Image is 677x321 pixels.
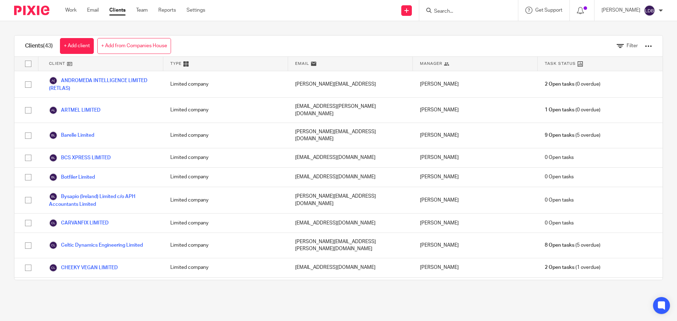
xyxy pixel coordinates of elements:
a: Email [87,7,99,14]
span: 2 Open tasks [545,264,574,271]
a: Settings [187,7,205,14]
div: [EMAIL_ADDRESS][PERSON_NAME][DOMAIN_NAME] [288,98,413,123]
div: [EMAIL_ADDRESS][DOMAIN_NAME] [288,148,413,167]
div: Limited company [163,71,288,97]
div: Limited company [163,214,288,233]
div: Limited company [163,148,288,167]
div: Limited company [163,123,288,148]
div: [PERSON_NAME] [413,233,538,258]
div: Limited company [163,168,288,187]
div: [PERSON_NAME] [413,168,538,187]
span: Client [49,61,65,67]
div: [PERSON_NAME] [413,148,538,167]
img: svg%3E [49,219,57,227]
span: Task Status [545,61,576,67]
div: [PERSON_NAME] [413,214,538,233]
img: svg%3E [644,5,655,16]
span: (5 overdue) [545,132,600,139]
img: Pixie [14,6,49,15]
span: (0 overdue) [545,106,600,113]
input: Select all [22,57,35,70]
a: ANDROMEDA INTELLIGENCE LIMITED (RETLAS) [49,76,156,92]
div: [PERSON_NAME][EMAIL_ADDRESS][PERSON_NAME][DOMAIN_NAME] [288,278,413,303]
div: [PERSON_NAME] [413,278,538,303]
div: [PERSON_NAME] [413,258,538,277]
a: CARVANFIX LIMITED [49,219,109,227]
img: svg%3E [49,264,57,272]
img: svg%3E [49,154,57,162]
span: Filter [627,43,638,48]
span: 0 Open tasks [545,154,574,161]
a: Work [65,7,77,14]
span: 2 Open tasks [545,81,574,88]
span: Email [295,61,309,67]
div: [PERSON_NAME][EMAIL_ADDRESS][DOMAIN_NAME] [288,187,413,213]
div: [PERSON_NAME] [413,123,538,148]
a: Barelle Limited [49,131,94,140]
span: Get Support [535,8,562,13]
span: 8 Open tasks [545,242,574,249]
input: Search [433,8,497,15]
div: Limited company [163,187,288,213]
div: [PERSON_NAME][EMAIL_ADDRESS][DOMAIN_NAME] [288,123,413,148]
span: (1 overdue) [545,264,600,271]
span: 0 Open tasks [545,220,574,227]
span: 1 Open tasks [545,106,574,113]
div: [EMAIL_ADDRESS][DOMAIN_NAME] [288,214,413,233]
img: svg%3E [49,76,57,85]
div: [EMAIL_ADDRESS][DOMAIN_NAME] [288,168,413,187]
a: + Add client [60,38,94,54]
p: [PERSON_NAME] [602,7,640,14]
span: Type [170,61,182,67]
span: Manager [420,61,442,67]
a: CHEEKY VEGAN LIMITED [49,264,118,272]
h1: Clients [25,42,53,50]
div: Sole Trader / Self-Assessed [163,278,288,303]
div: Limited company [163,98,288,123]
div: [PERSON_NAME] [413,187,538,213]
div: [PERSON_NAME][EMAIL_ADDRESS][PERSON_NAME][DOMAIN_NAME] [288,233,413,258]
span: 0 Open tasks [545,173,574,180]
img: svg%3E [49,106,57,115]
a: Reports [158,7,176,14]
div: Limited company [163,258,288,277]
div: [PERSON_NAME] [413,71,538,97]
img: svg%3E [49,192,57,201]
span: (5 overdue) [545,242,600,249]
a: Bysapio (Ireland) Limited c/o APH Accountants Limited [49,192,156,208]
div: Limited company [163,233,288,258]
a: + Add from Companies House [97,38,171,54]
a: Clients [109,7,126,14]
div: [PERSON_NAME][EMAIL_ADDRESS] [288,71,413,97]
a: ARTMEL LIMITED [49,106,100,115]
span: 0 Open tasks [545,197,574,204]
span: (0 overdue) [545,81,600,88]
a: Botfiler Limited [49,173,95,181]
img: svg%3E [49,173,57,181]
div: [EMAIL_ADDRESS][DOMAIN_NAME] [288,258,413,277]
a: BCS XPRESS LIMITED [49,154,111,162]
img: svg%3E [49,131,57,140]
span: (43) [43,43,53,49]
a: Celtic Dynamics Engineering Limited [49,241,143,249]
a: Team [136,7,148,14]
img: svg%3E [49,241,57,249]
span: 9 Open tasks [545,132,574,139]
div: [PERSON_NAME] [413,98,538,123]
